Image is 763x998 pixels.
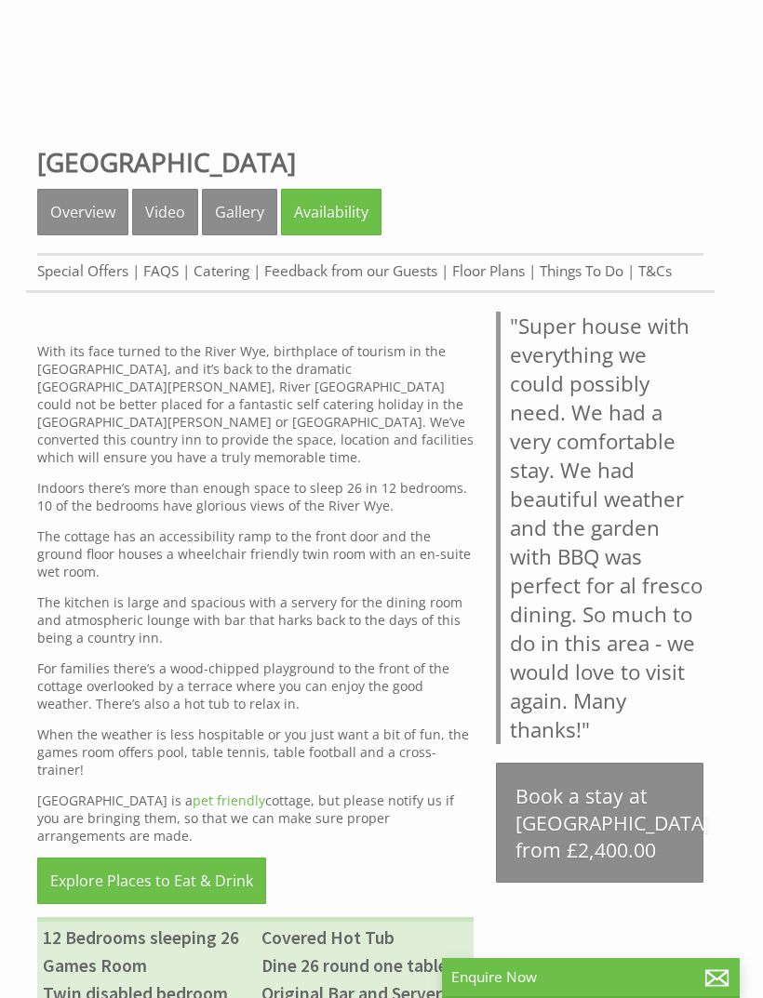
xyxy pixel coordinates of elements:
[451,967,730,987] p: Enquire Now
[37,189,128,235] a: Overview
[37,924,256,951] li: 12 Bedrooms sleeping 26
[37,792,474,845] p: [GEOGRAPHIC_DATA] is a cottage, but please notify us if you are bringing them, so that we can mak...
[194,261,249,281] a: Catering
[496,312,703,744] blockquote: "Super house with everything we could possibly need. We had a very comfortable stay. We had beaut...
[256,924,475,951] li: Covered Hot Tub
[540,261,623,281] a: Things To Do
[37,725,474,778] p: When the weather is less hospitable or you just want a bit of fun, the games room offers pool, ta...
[37,342,474,466] p: With its face turned to the River Wye, birthplace of tourism in the [GEOGRAPHIC_DATA], and it’s b...
[37,261,128,281] a: Special Offers
[132,189,198,235] a: Video
[193,792,265,809] a: pet friendly
[37,951,256,979] li: Games Room
[496,763,703,883] a: Book a stay at [GEOGRAPHIC_DATA] from £2,400.00
[37,659,474,712] p: For families there’s a wood-chipped playground to the front of the cottage overlooked by a terrac...
[264,261,437,281] a: Feedback from our Guests
[37,858,266,904] a: Explore Places to Eat & Drink
[256,951,475,979] li: Dine 26 round one table
[37,479,474,514] p: Indoors there’s more than enough space to sleep 26 in 12 bedrooms. 10 of the bedrooms have glorio...
[638,261,672,281] a: T&Cs
[37,144,296,180] a: [GEOGRAPHIC_DATA]
[143,261,179,281] a: FAQS
[452,261,525,281] a: Floor Plans
[202,189,277,235] a: Gallery
[37,527,474,580] p: The cottage has an accessibility ramp to the front door and the ground floor houses a wheelchair ...
[281,189,381,235] a: Availability
[37,593,474,646] p: The kitchen is large and spacious with a servery for the dining room and atmospheric lounge with ...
